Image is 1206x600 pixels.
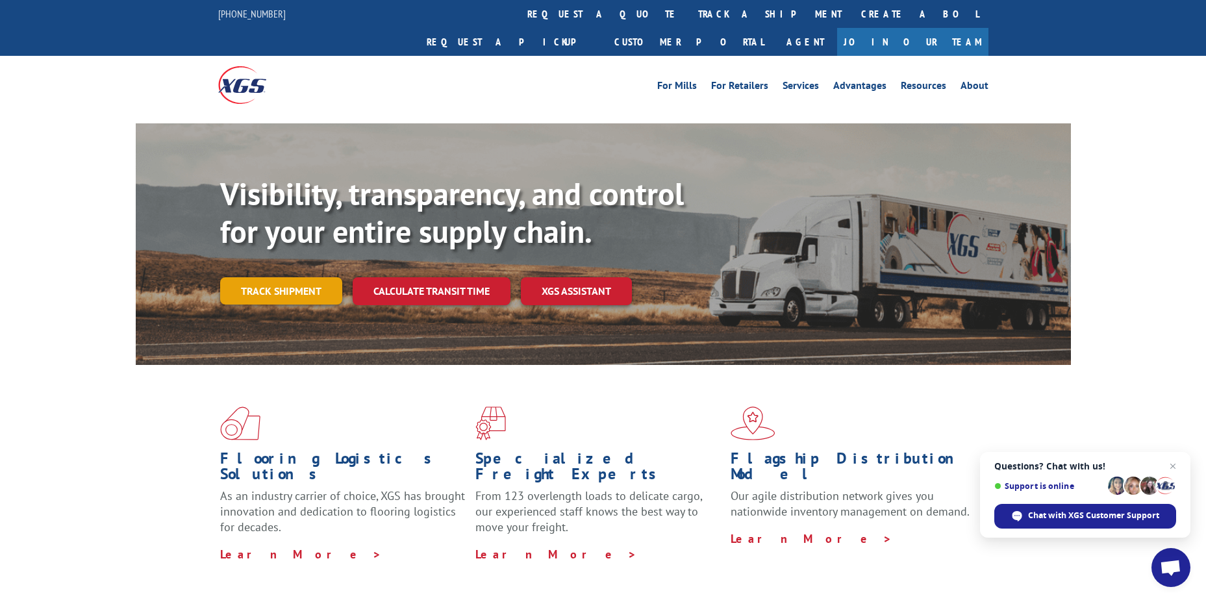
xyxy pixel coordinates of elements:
a: Join Our Team [837,28,988,56]
div: Open chat [1151,548,1190,587]
p: From 123 overlength loads to delicate cargo, our experienced staff knows the best way to move you... [475,488,721,546]
a: For Retailers [711,81,768,95]
a: Calculate transit time [353,277,510,305]
a: XGS ASSISTANT [521,277,632,305]
a: Customer Portal [605,28,773,56]
img: xgs-icon-flagship-distribution-model-red [731,406,775,440]
b: Visibility, transparency, and control for your entire supply chain. [220,173,684,251]
a: Services [783,81,819,95]
a: Advantages [833,81,886,95]
img: xgs-icon-focused-on-flooring-red [475,406,506,440]
a: For Mills [657,81,697,95]
span: Support is online [994,481,1103,491]
a: Track shipment [220,277,342,305]
img: xgs-icon-total-supply-chain-intelligence-red [220,406,260,440]
span: Our agile distribution network gives you nationwide inventory management on demand. [731,488,970,519]
h1: Flooring Logistics Solutions [220,451,466,488]
h1: Specialized Freight Experts [475,451,721,488]
a: Resources [901,81,946,95]
h1: Flagship Distribution Model [731,451,976,488]
span: As an industry carrier of choice, XGS has brought innovation and dedication to flooring logistics... [220,488,465,534]
a: Request a pickup [417,28,605,56]
span: Close chat [1165,458,1181,474]
span: Chat with XGS Customer Support [1028,510,1159,521]
a: Agent [773,28,837,56]
a: [PHONE_NUMBER] [218,7,286,20]
a: Learn More > [475,547,637,562]
a: About [961,81,988,95]
div: Chat with XGS Customer Support [994,504,1176,529]
a: Learn More > [731,531,892,546]
span: Questions? Chat with us! [994,461,1176,471]
a: Learn More > [220,547,382,562]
